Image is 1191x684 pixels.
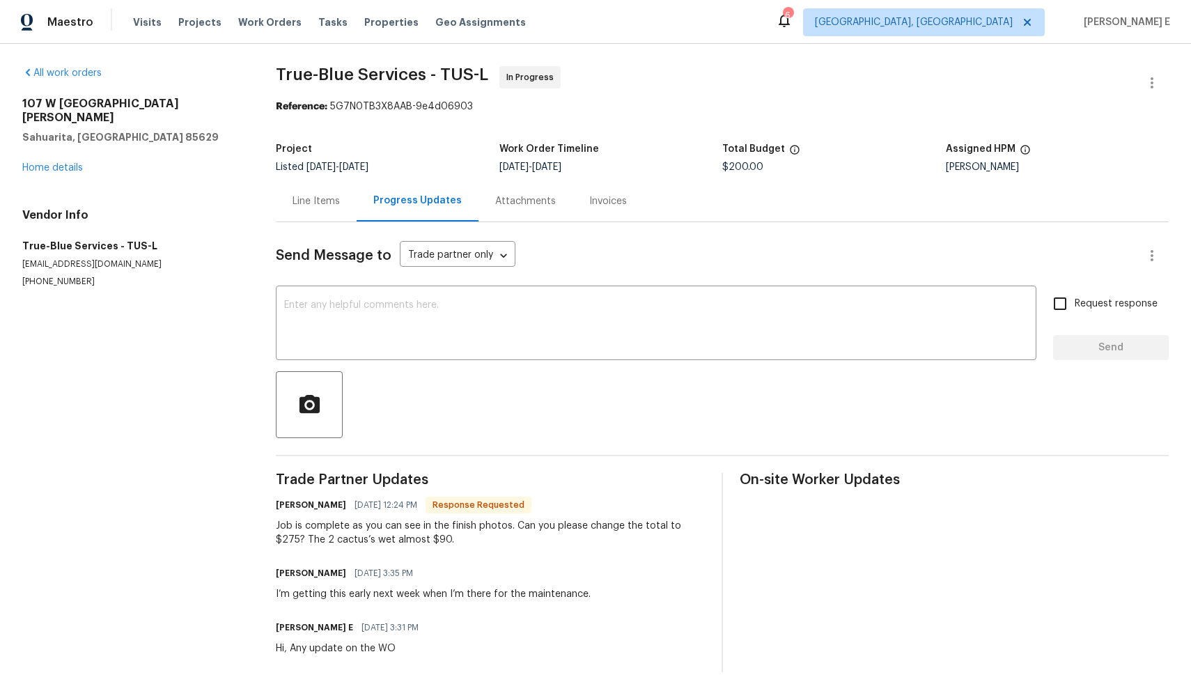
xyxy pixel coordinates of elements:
span: Properties [364,15,419,29]
span: [PERSON_NAME] E [1078,15,1170,29]
span: Work Orders [238,15,302,29]
h6: [PERSON_NAME] E [276,621,353,635]
h5: Total Budget [722,144,785,154]
div: 5G7N0TB3X8AAB-9e4d06903 [276,100,1169,114]
h5: Sahuarita, [GEOGRAPHIC_DATA] 85629 [22,130,242,144]
h5: Work Order Timeline [499,144,599,154]
p: [EMAIL_ADDRESS][DOMAIN_NAME] [22,258,242,270]
div: Job is complete as you can see in the finish photos. Can you please change the total to $275? The... [276,519,705,547]
div: Line Items [293,194,340,208]
div: 6 [783,8,793,22]
span: The total cost of line items that have been proposed by Opendoor. This sum includes line items th... [789,144,800,162]
span: [DATE] 12:24 PM [355,498,417,512]
span: Trade Partner Updates [276,473,705,487]
a: Home details [22,163,83,173]
span: Listed [276,162,368,172]
span: Request response [1075,297,1158,311]
span: [DATE] 3:35 PM [355,566,413,580]
span: On-site Worker Updates [740,473,1169,487]
p: [PHONE_NUMBER] [22,276,242,288]
span: [GEOGRAPHIC_DATA], [GEOGRAPHIC_DATA] [815,15,1013,29]
span: [DATE] [499,162,529,172]
h2: 107 W [GEOGRAPHIC_DATA][PERSON_NAME] [22,97,242,125]
h4: Vendor Info [22,208,242,222]
span: True-Blue Services - TUS-L [276,66,488,83]
div: Trade partner only [400,244,515,267]
div: Invoices [589,194,627,208]
h5: Assigned HPM [946,144,1015,154]
b: Reference: [276,102,327,111]
span: - [499,162,561,172]
h6: [PERSON_NAME] [276,566,346,580]
div: Attachments [495,194,556,208]
span: - [306,162,368,172]
span: Tasks [318,17,348,27]
h5: Project [276,144,312,154]
span: Visits [133,15,162,29]
span: Response Requested [427,498,530,512]
span: In Progress [506,70,559,84]
span: Send Message to [276,249,391,263]
h6: [PERSON_NAME] [276,498,346,512]
h5: True-Blue Services - TUS-L [22,239,242,253]
div: Progress Updates [373,194,462,208]
span: [DATE] [339,162,368,172]
span: The hpm assigned to this work order. [1020,144,1031,162]
span: Maestro [47,15,93,29]
span: [DATE] [306,162,336,172]
div: I’m getting this early next week when I’m there for the maintenance. [276,587,591,601]
div: Hi, Any update on the WO [276,642,427,655]
a: All work orders [22,68,102,78]
span: [DATE] [532,162,561,172]
span: [DATE] 3:31 PM [361,621,419,635]
span: Projects [178,15,221,29]
span: $200.00 [722,162,763,172]
span: Geo Assignments [435,15,526,29]
div: [PERSON_NAME] [946,162,1169,172]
